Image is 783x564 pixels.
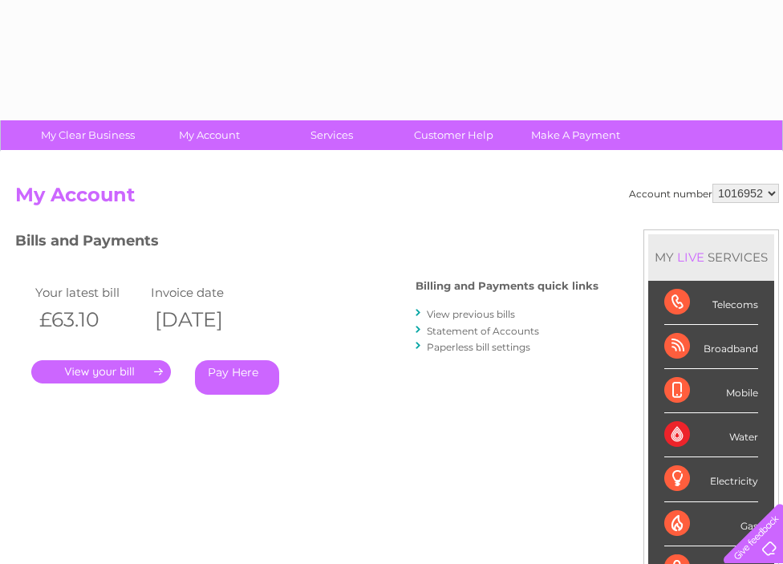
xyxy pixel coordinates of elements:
div: Telecoms [664,281,758,325]
a: Pay Here [195,360,279,395]
div: Account number [629,184,779,203]
div: LIVE [674,250,708,265]
div: Water [664,413,758,457]
a: Services [266,120,398,150]
a: My Account [144,120,276,150]
div: Gas [664,502,758,546]
td: Invoice date [147,282,262,303]
a: Make A Payment [509,120,642,150]
a: My Clear Business [22,120,154,150]
th: [DATE] [147,303,262,336]
h4: Billing and Payments quick links [416,280,598,292]
h2: My Account [15,184,779,214]
a: Paperless bill settings [427,341,530,353]
h3: Bills and Payments [15,229,598,258]
div: MY SERVICES [648,234,774,280]
div: Electricity [664,457,758,501]
div: Mobile [664,369,758,413]
a: Statement of Accounts [427,325,539,337]
a: Customer Help [387,120,520,150]
a: View previous bills [427,308,515,320]
th: £63.10 [31,303,147,336]
a: . [31,360,171,383]
div: Broadband [664,325,758,369]
td: Your latest bill [31,282,147,303]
